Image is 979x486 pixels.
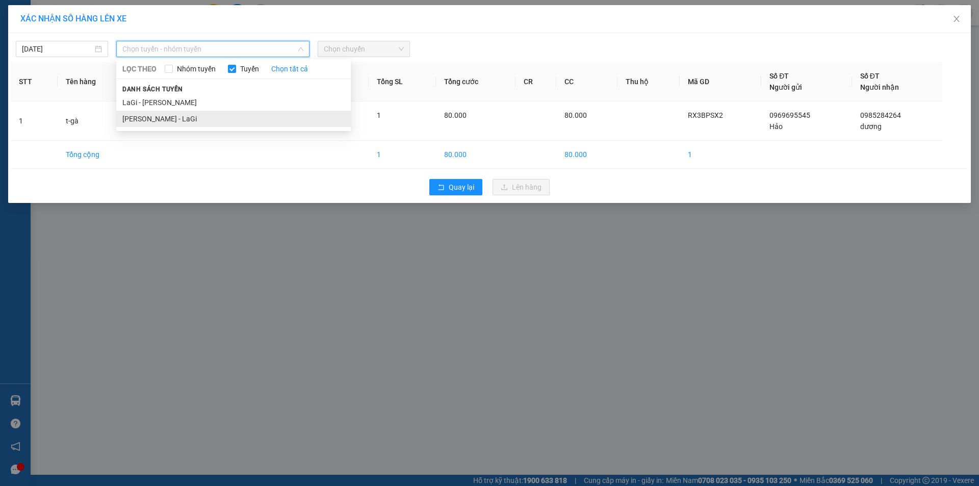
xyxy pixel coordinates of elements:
td: Tổng cộng [58,141,137,169]
span: down [298,46,304,52]
th: STT [11,62,58,101]
th: Thu hộ [617,62,680,101]
th: CR [516,62,556,101]
b: 33 Bác Ái, P Phước Hội, TX Lagi [70,56,133,75]
th: Tổng SL [369,62,436,101]
th: Tên hàng [58,62,137,101]
span: Số ĐT [769,72,789,80]
span: Nhóm tuyến [173,63,220,74]
span: 1 [377,111,381,119]
span: Chọn tuyến - nhóm tuyến [122,41,303,57]
span: 80.000 [564,111,587,119]
span: 80.000 [444,111,467,119]
td: 80.000 [556,141,617,169]
button: uploadLên hàng [493,179,550,195]
td: 1 [680,141,761,169]
a: Chọn tất cả [271,63,308,74]
td: 80.000 [436,141,516,169]
th: Tổng cước [436,62,516,101]
span: environment [5,57,12,64]
input: 15/10/2025 [22,43,93,55]
th: CC [556,62,617,101]
li: VP LaGi [70,43,136,55]
span: RX3BPSX2 [688,111,723,119]
td: 1 [11,101,58,141]
td: 1 [369,141,436,169]
span: close [952,15,961,23]
button: rollbackQuay lại [429,179,482,195]
span: 0969695545 [769,111,810,119]
span: 0985284264 [860,111,901,119]
span: LỌC THEO [122,63,157,74]
span: Danh sách tuyến [116,85,189,94]
span: Hảo [769,122,783,131]
span: Quay lại [449,182,474,193]
li: VP Gò Vấp [5,43,70,55]
span: Chọn chuyến [324,41,404,57]
li: [PERSON_NAME] - LaGi [116,111,351,127]
span: rollback [437,184,445,192]
span: XÁC NHẬN SỐ HÀNG LÊN XE [20,14,126,23]
th: Mã GD [680,62,761,101]
li: Mỹ Loan [5,5,148,24]
span: dương [860,122,882,131]
td: t-gà [58,101,137,141]
button: Close [942,5,971,34]
span: Tuyến [236,63,263,74]
span: environment [70,57,78,64]
li: LaGi - [PERSON_NAME] [116,94,351,111]
span: Số ĐT [860,72,880,80]
b: 148/31 [PERSON_NAME], P6, Q Gò Vấp [5,56,61,87]
span: Người nhận [860,83,899,91]
span: Người gửi [769,83,802,91]
img: logo.jpg [5,5,41,41]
